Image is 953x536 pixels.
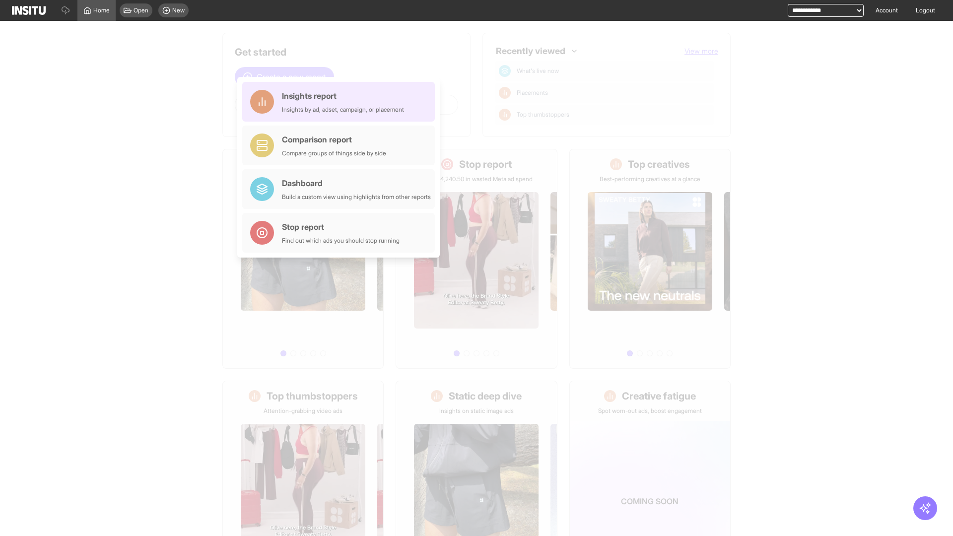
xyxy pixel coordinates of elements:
span: New [172,6,185,14]
div: Dashboard [282,177,431,189]
span: Home [93,6,110,14]
div: Build a custom view using highlights from other reports [282,193,431,201]
div: Insights by ad, adset, campaign, or placement [282,106,404,114]
img: Logo [12,6,46,15]
div: Stop report [282,221,400,233]
div: Find out which ads you should stop running [282,237,400,245]
div: Comparison report [282,134,386,145]
div: Insights report [282,90,404,102]
div: Compare groups of things side by side [282,149,386,157]
span: Open [134,6,148,14]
